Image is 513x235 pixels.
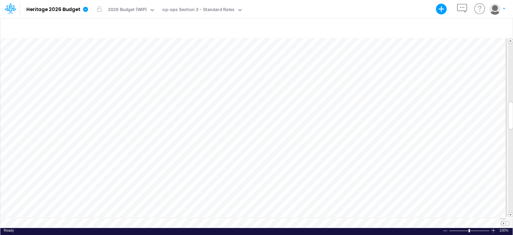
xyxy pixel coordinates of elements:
span: 100% [499,228,509,233]
div: In Ready mode [4,228,14,233]
div: Zoom In [491,228,496,233]
div: 2026 Budget (WIP) [108,6,147,14]
span: Ready [4,228,14,232]
b: Heritage 2026 Budget [26,7,80,13]
div: Zoom level [499,228,509,233]
div: Zoom [449,228,491,233]
div: op-ops Section 3 - Standard Rates [162,6,234,14]
div: Zoom [469,229,470,232]
div: Zoom Out [443,228,448,233]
